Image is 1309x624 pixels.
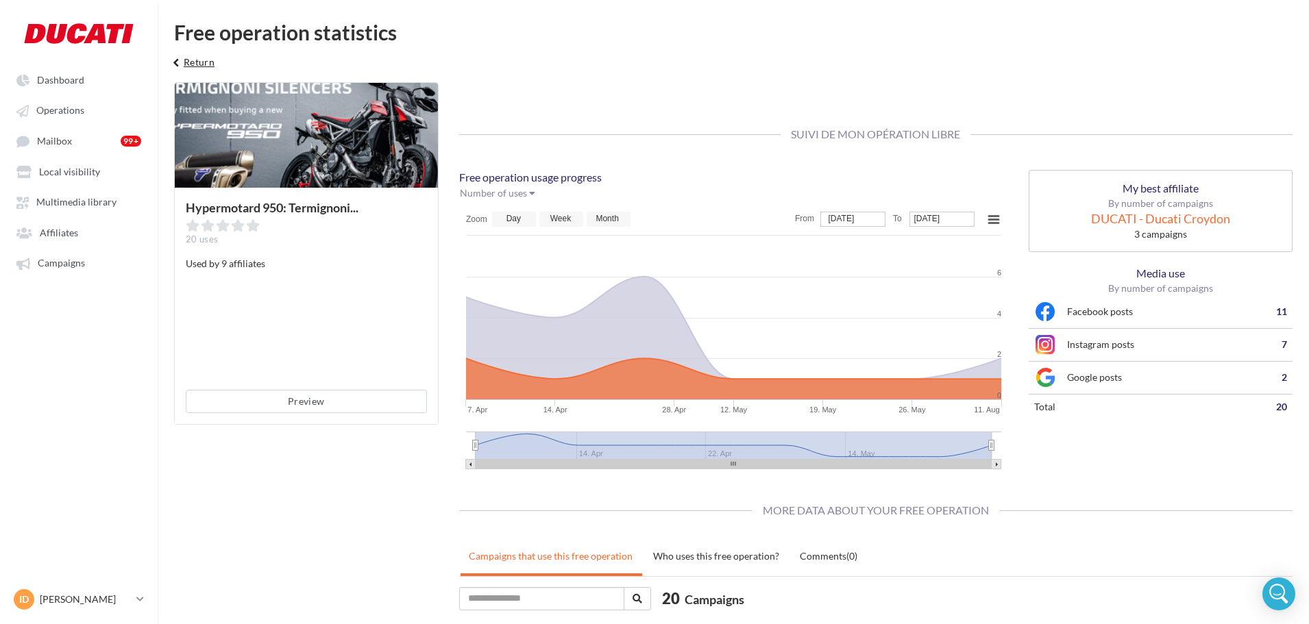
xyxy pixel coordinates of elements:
a: Mailbox 99+ [8,128,149,153]
tspan: 0 [996,391,1001,399]
uib-tab-heading: Who uses this free operation? [653,550,779,562]
td: 2 [1242,361,1293,394]
a: Campaigns that use this free operation [461,539,641,573]
div: Open Intercom Messenger [1262,577,1295,610]
a: Dashboard [8,67,149,92]
span: Multimedia library [36,197,117,208]
tspan: 7. Apr [467,405,487,414]
span: Campaigns [38,258,85,269]
text: From [795,214,814,223]
i: keyboard_arrow_left [169,56,184,70]
span: Number of uses [460,187,527,199]
button: Return [163,53,220,81]
span: 20 [662,588,680,609]
td: Instagram posts [1062,328,1243,361]
a: Local visibility [8,159,149,184]
p: [PERSON_NAME] [40,592,131,606]
p: Free operation usage progress [459,170,1008,186]
tspan: 2 [996,350,1001,358]
div: DUCATI - Ducati Croydon [1040,210,1282,228]
span: ... [350,200,358,215]
a: Multimedia library [8,189,149,214]
td: Google posts [1062,361,1243,394]
button: Preview [186,390,427,413]
tspan: [DATE] [914,214,940,223]
td: Facebook posts [1062,295,1243,328]
td: 11 [1242,295,1293,328]
text: Month [596,214,618,223]
span: Suivi de mon opération libre [781,127,970,140]
span: Mailbox [37,135,72,147]
a: Affiliates [8,220,149,245]
span: Affiliates [40,227,78,238]
span: Local visibility [39,166,100,177]
span: More data about your free operation [753,503,999,516]
text: Week [550,214,571,223]
p: Used by 9 affiliates [186,257,427,271]
p: My best affiliate [1040,181,1282,197]
a: Who uses this free operation? [645,539,787,573]
tspan: 11. Aug [974,405,999,414]
a: ID [PERSON_NAME] [11,586,147,612]
span: ID [19,592,29,606]
tspan: 14. Apr [543,405,567,414]
text: Zoom [466,214,487,224]
tspan: 4 [996,310,1001,318]
tspan: 19. May [809,405,837,414]
text: To [893,214,902,223]
span: 20 uses [186,234,218,245]
span: (0) [846,550,857,562]
div: 3 campaigns [1040,227,1282,241]
p: By number of campaigns [1040,197,1282,210]
button: Number of uses [459,186,544,205]
a: Campaigns [8,250,149,275]
td: total [1029,394,1243,419]
text: Day [506,214,520,223]
a: Comments(0) [792,539,866,573]
p: Media use [1029,266,1293,282]
tspan: 6 [996,269,1001,277]
a: Operations [8,97,149,122]
tspan: 28. Apr [662,405,686,414]
td: 20 [1242,394,1293,419]
span: Dashboard [37,74,84,86]
uib-tab-heading: Campaigns that use this free operation [469,550,633,562]
td: 7 [1242,328,1293,361]
tspan: 26. May [898,405,926,414]
uib-tab-heading: Comments [800,550,857,562]
div: Hypermotard 950: Termignoni [186,201,380,214]
div: 99+ [121,136,141,147]
span: Operations [36,105,84,116]
span: Campaigns [685,592,744,607]
tspan: 12. May [720,405,747,414]
tspan: [DATE] [828,214,854,223]
p: By number of campaigns [1029,282,1293,295]
div: Free operation statistics [174,22,1293,42]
